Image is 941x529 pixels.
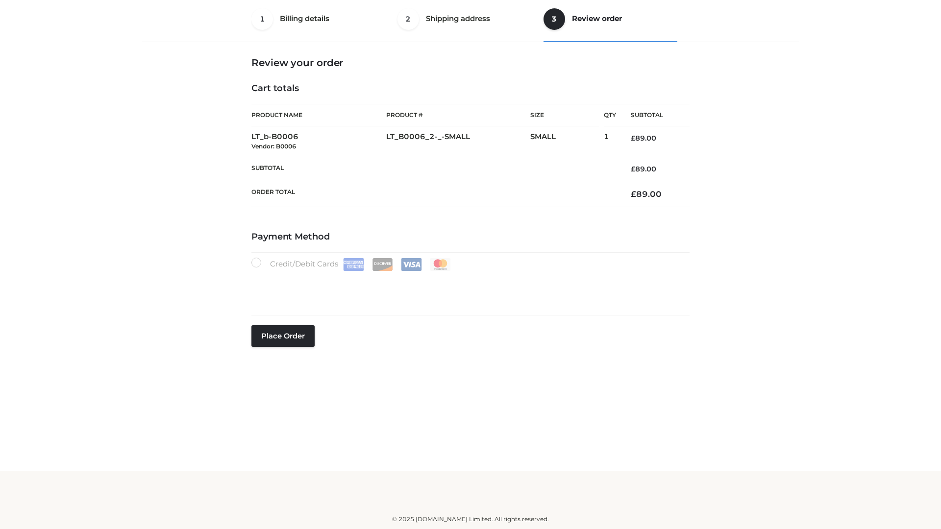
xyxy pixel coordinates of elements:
th: Qty [604,104,616,126]
th: Subtotal [251,157,616,181]
h3: Review your order [251,57,690,69]
span: £ [631,189,636,199]
img: Mastercard [430,258,451,271]
th: Size [530,104,599,126]
bdi: 89.00 [631,189,662,199]
td: 1 [604,126,616,157]
th: Product Name [251,104,386,126]
th: Product # [386,104,530,126]
div: © 2025 [DOMAIN_NAME] Limited. All rights reserved. [146,514,795,524]
td: LT_B0006_2-_-SMALL [386,126,530,157]
bdi: 89.00 [631,165,656,173]
h4: Payment Method [251,232,690,242]
span: £ [631,134,635,143]
label: Credit/Debit Cards [251,258,452,271]
th: Order Total [251,181,616,207]
th: Subtotal [616,104,690,126]
iframe: Secure payment input frame [249,269,688,305]
span: £ [631,165,635,173]
img: Discover [372,258,393,271]
td: LT_b-B0006 [251,126,386,157]
td: SMALL [530,126,604,157]
img: Visa [401,258,422,271]
small: Vendor: B0006 [251,143,296,150]
bdi: 89.00 [631,134,656,143]
img: Amex [343,258,364,271]
h4: Cart totals [251,83,690,94]
button: Place order [251,325,315,347]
